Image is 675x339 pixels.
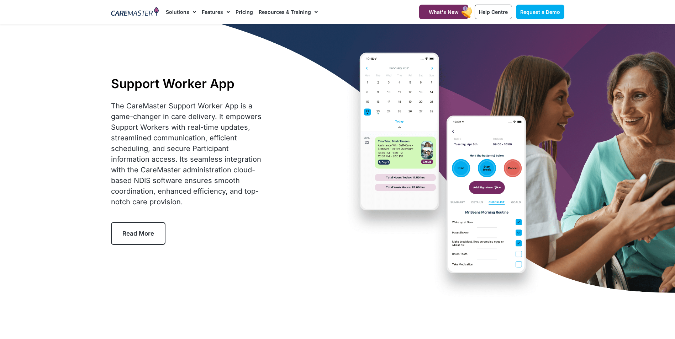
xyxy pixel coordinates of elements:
[419,5,468,19] a: What's New
[111,101,265,207] div: The CareMaster Support Worker App is a game-changer in care delivery. It empowers Support Workers...
[479,9,508,15] span: Help Centre
[516,5,564,19] a: Request a Demo
[429,9,459,15] span: What's New
[122,230,154,237] span: Read More
[111,7,159,17] img: CareMaster Logo
[111,76,265,91] h1: Support Worker App
[111,222,165,245] a: Read More
[520,9,560,15] span: Request a Demo
[475,5,512,19] a: Help Centre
